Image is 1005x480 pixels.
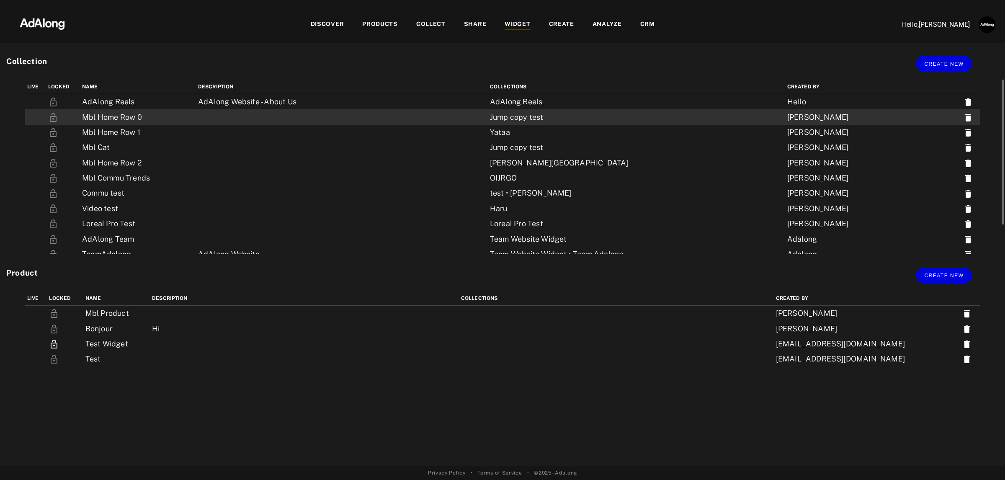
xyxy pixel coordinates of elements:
[428,469,466,477] a: Privacy Policy
[25,291,47,306] th: Live
[80,80,196,94] th: name
[924,273,964,279] span: Create new
[490,157,711,168] div: [PERSON_NAME][GEOGRAPHIC_DATA]
[48,143,58,152] span: You must be the owner of the widget in order to lock or unlock it
[963,440,1005,480] div: Widget de chat
[48,158,58,167] span: You must be the owner of the widget in order to lock or unlock it
[416,20,446,30] div: COLLECT
[25,80,46,94] th: Live
[471,469,473,477] span: •
[490,96,711,107] div: AdAlong Reels
[83,351,150,366] td: Test
[83,291,150,306] th: name
[785,231,961,246] td: Adalong
[80,140,196,155] td: Mbl Cat
[83,321,150,336] td: Bonjour
[785,125,961,140] td: [PERSON_NAME]
[80,247,196,262] td: TeamAdalong
[196,94,488,110] td: AdAlong Website - About Us
[785,170,961,186] td: [PERSON_NAME]
[49,324,59,333] span: You must be the owner of the widget in order to lock or unlock it
[785,155,961,170] td: [PERSON_NAME]
[80,94,196,110] td: AdAlong Reels
[640,20,655,30] div: CRM
[459,291,774,306] th: Collections
[150,291,459,306] th: Description
[48,173,58,182] span: You must be the owner of the widget in order to lock or unlock it
[48,234,58,243] span: You must be the owner of the widget in order to lock or unlock it
[80,216,196,231] td: Loreal Pro Test
[490,203,711,214] div: Haru
[83,306,150,321] td: Mbl Product
[47,291,83,306] th: Locked
[311,20,344,30] div: DISCOVER
[774,321,960,336] td: [PERSON_NAME]
[916,267,971,283] button: Create new
[80,109,196,124] td: Mbl Home Row 0
[785,216,961,231] td: [PERSON_NAME]
[774,351,960,366] td: [EMAIL_ADDRESS][DOMAIN_NAME]
[48,204,58,213] span: You must be the owner of the widget in order to lock or unlock it
[83,336,150,351] td: Test Widget
[490,234,711,245] div: Team Website Widget
[924,61,964,67] span: Create new
[196,80,488,94] th: Description
[80,231,196,246] td: AdAlong Team
[48,97,58,106] span: You must be the owner of the widget in order to lock or unlock it
[490,188,711,199] div: test • [PERSON_NAME]
[785,247,961,262] td: Adalong
[80,125,196,140] td: Mbl Home Row 1
[916,55,971,72] button: Create new
[785,186,961,201] td: [PERSON_NAME]
[196,247,488,262] td: AdAlong Website
[490,249,711,260] div: Team Website Widget • Team Adalong
[549,20,574,30] div: CREATE
[785,140,961,155] td: [PERSON_NAME]
[785,201,961,216] td: [PERSON_NAME]
[150,321,459,336] td: Hi
[774,291,960,306] th: Created by
[505,20,530,30] div: WIDGET
[490,142,711,153] div: Jump copy test
[362,20,398,30] div: PRODUCTS
[48,188,58,197] span: You must be the owner of the widget in order to lock or unlock it
[977,14,997,35] button: Account settings
[80,201,196,216] td: Video test
[785,94,961,110] td: Hello
[593,20,622,30] div: ANALYZE
[49,309,59,317] span: You must be the owner of the widget in order to lock or unlock it
[527,469,529,477] span: •
[46,80,80,94] th: Locked
[774,306,960,321] td: [PERSON_NAME]
[490,173,711,183] div: OIJRGO
[534,469,577,477] span: © 2025 - Adalong
[48,112,58,121] span: You must be the owner of the widget in order to lock or unlock it
[80,170,196,186] td: Mbl Commu Trends
[5,10,79,36] img: 63233d7d88ed69de3c212112c67096b6.png
[80,155,196,170] td: Mbl Home Row 2
[886,20,970,30] p: Hello, [PERSON_NAME]
[963,440,1005,480] iframe: Chat Widget
[785,109,961,124] td: [PERSON_NAME]
[80,186,196,201] td: Commu test
[464,20,487,30] div: SHARE
[477,469,522,477] a: Terms of Service
[490,218,711,229] div: Loreal Pro Test
[488,80,785,94] th: Collections
[490,127,711,138] div: Yataa
[979,16,995,33] img: AATXAJzUJh5t706S9lc_3n6z7NVUglPkrjZIexBIJ3ug=s96-c
[490,112,711,123] div: Jump copy test
[49,354,59,363] span: You must be the owner of the widget in order to lock or unlock it
[48,219,58,228] span: You must be the owner of the widget in order to lock or unlock it
[48,250,58,258] span: You must be the owner of the widget in order to lock or unlock it
[774,336,960,351] td: [EMAIL_ADDRESS][DOMAIN_NAME]
[785,80,961,94] th: Created by
[48,128,58,137] span: You must be the owner of the widget in order to lock or unlock it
